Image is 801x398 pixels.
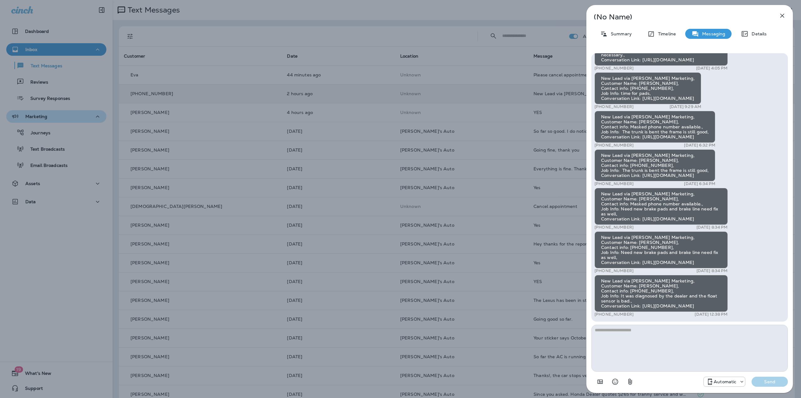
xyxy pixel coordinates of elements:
p: Automatic [714,379,736,384]
p: [DATE] 9:29 AM [670,104,701,109]
p: Messaging [699,31,725,36]
div: New Lead via [PERSON_NAME] Marketing, Customer Name: [PERSON_NAME], Contact info: [PHONE_NUMBER],... [594,149,715,181]
p: [PHONE_NUMBER] [594,268,634,273]
p: [DATE] 8:34 PM [696,268,728,273]
p: [PHONE_NUMBER] [594,104,634,109]
p: [DATE] 12:38 PM [695,312,727,317]
button: Add in a premade template [594,375,606,388]
button: Select an emoji [609,375,621,388]
p: [PHONE_NUMBER] [594,66,634,71]
p: Summary [608,31,632,36]
div: New Lead via [PERSON_NAME] Marketing, Customer Name: [PERSON_NAME], Contact info: Masked phone nu... [594,111,715,143]
p: (No Name) [594,14,765,19]
p: [PHONE_NUMBER] [594,143,634,148]
p: [DATE] 6:32 PM [684,143,715,148]
p: [PHONE_NUMBER] [594,225,634,230]
p: [DATE] 6:34 PM [684,181,715,186]
p: [PHONE_NUMBER] [594,312,634,317]
p: Details [748,31,767,36]
div: New Lead via [PERSON_NAME] Marketing, Customer Name: [PERSON_NAME], Contact info: [PHONE_NUMBER],... [594,231,728,268]
div: New Lead via [PERSON_NAME] Marketing, Customer Name: [PERSON_NAME], Contact info: [PHONE_NUMBER],... [594,275,728,312]
p: [DATE] 4:05 PM [696,66,728,71]
p: [PHONE_NUMBER] [594,181,634,186]
div: New Lead via [PERSON_NAME] Marketing, Customer Name: [PERSON_NAME], Contact info: [PHONE_NUMBER],... [594,72,701,104]
p: Timeline [655,31,676,36]
div: New Lead via [PERSON_NAME] Marketing, Customer Name: [PERSON_NAME], Contact info: Masked phone nu... [594,188,728,225]
p: [DATE] 8:34 PM [696,225,728,230]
